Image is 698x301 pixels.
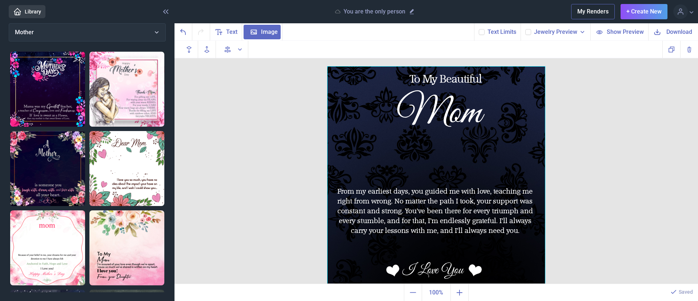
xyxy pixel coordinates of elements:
[662,41,680,58] button: Copy
[352,94,526,124] div: Mom
[666,28,692,36] span: Download
[198,41,216,58] button: Forwards
[534,28,577,36] span: Jewelry Preview
[424,285,449,300] span: 100%
[10,52,85,127] img: Mama was my greatest teacher
[15,29,34,36] span: Mother
[590,23,648,40] button: Show Preview
[680,41,698,58] button: Delete
[451,284,469,301] button: Zoom in
[621,4,667,19] button: + Create New
[571,4,615,19] button: My Renders
[382,264,484,279] div: I Love You
[358,74,533,85] div: To My Beautiful
[10,131,85,206] img: Mother is someone you laugh with
[261,28,278,36] span: Image
[404,284,422,301] button: Zoom out
[174,23,192,40] button: Undo
[89,52,164,127] img: Thanks mom, for gifting me life
[210,23,242,40] button: Text
[344,8,405,15] p: You are the only person
[10,210,85,285] img: Message Card Mother day
[242,23,282,40] button: Image
[89,131,164,206] img: Dear Mom I love you so much
[89,210,164,285] img: Mom - I'm assured of your love
[9,23,166,41] button: Mother
[534,28,586,36] button: Jewelry Preview
[333,187,537,248] div: From my earliest days, you guided me with love, teaching me right from wrong. No matter the path ...
[9,5,45,18] a: Library
[422,284,451,301] button: Actual size
[180,41,198,58] button: Backwards
[192,23,210,40] button: Redo
[648,23,698,40] button: Download
[219,41,248,58] button: Align to page
[607,28,644,36] span: Show Preview
[488,28,516,36] button: Text Limits
[226,28,237,36] span: Text
[679,288,693,296] p: Saved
